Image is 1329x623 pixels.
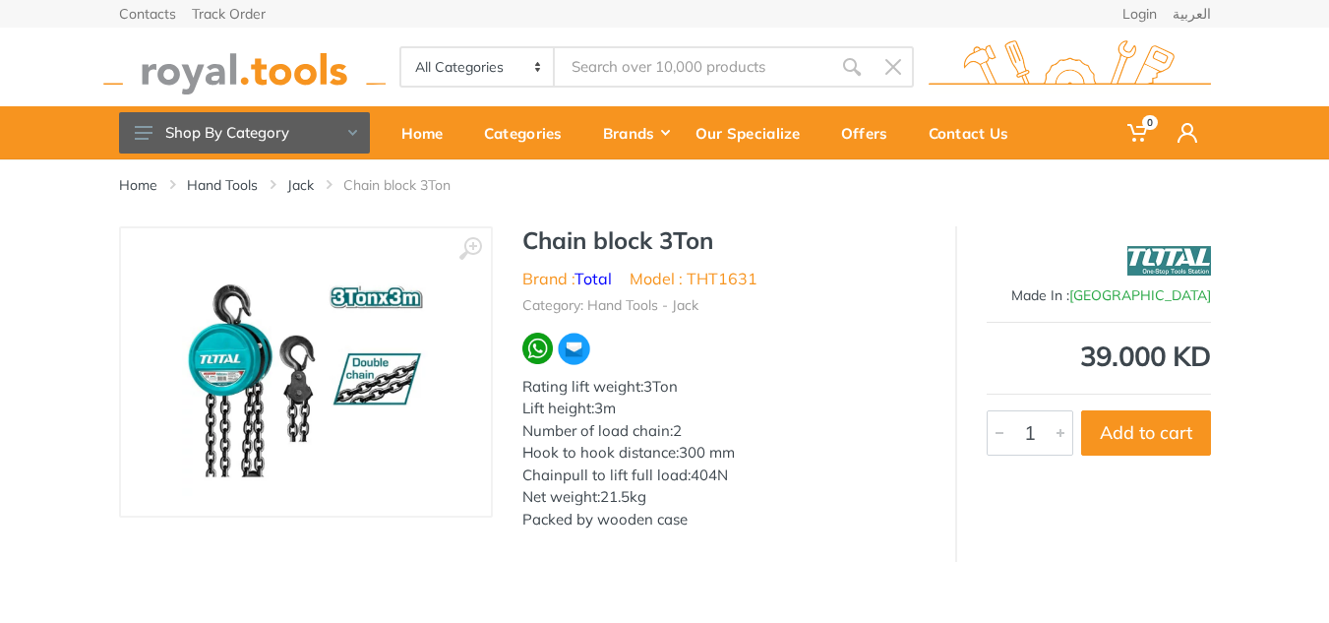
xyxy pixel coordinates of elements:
span: [GEOGRAPHIC_DATA] [1069,286,1211,304]
a: العربية [1173,7,1211,21]
div: Packed by wooden case [522,509,926,531]
div: Lift height:3m [522,398,926,420]
div: Chainpull to lift full load:404N [522,465,926,487]
input: Site search [555,46,830,88]
li: Brand : [522,267,612,290]
div: Our Specialize [682,112,827,154]
li: Model : THT1631 [630,267,757,290]
nav: breadcrumb [119,175,1211,195]
button: Shop By Category [119,112,370,154]
a: Home [388,106,470,159]
img: ma.webp [557,332,591,366]
div: Rating lift weight:3Ton [522,376,926,399]
h1: Chain block 3Ton [522,226,926,255]
div: Hook to hook distance:300 mm [522,442,926,465]
a: Login [1122,7,1157,21]
a: Offers [827,106,915,159]
img: royal.tools Logo [103,40,386,94]
img: royal.tools Logo [929,40,1211,94]
div: Categories [470,112,589,154]
a: Home [119,175,157,195]
span: 0 [1142,115,1158,130]
div: Made In : [987,285,1211,306]
img: wa.webp [522,333,554,364]
a: Hand Tools [187,175,258,195]
a: Contact Us [915,106,1036,159]
a: Total [574,269,612,288]
img: Royal Tools - Chain block 3Ton [182,248,430,496]
div: Number of load chain:2 [522,420,926,443]
a: Categories [470,106,589,159]
a: Contacts [119,7,176,21]
a: Our Specialize [682,106,827,159]
div: Contact Us [915,112,1036,154]
div: Offers [827,112,915,154]
button: Add to cart [1081,410,1211,456]
a: Jack [287,175,314,195]
a: Track Order [192,7,266,21]
li: Chain block 3Ton [343,175,480,195]
div: 39.000 KD [987,343,1211,370]
a: 0 [1114,106,1164,159]
select: Category [401,48,556,86]
img: Total [1127,236,1211,285]
div: Home [388,112,470,154]
div: Brands [589,112,682,154]
li: Category: Hand Tools - Jack [522,295,698,316]
div: Net weight:21.5kg [522,486,926,509]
